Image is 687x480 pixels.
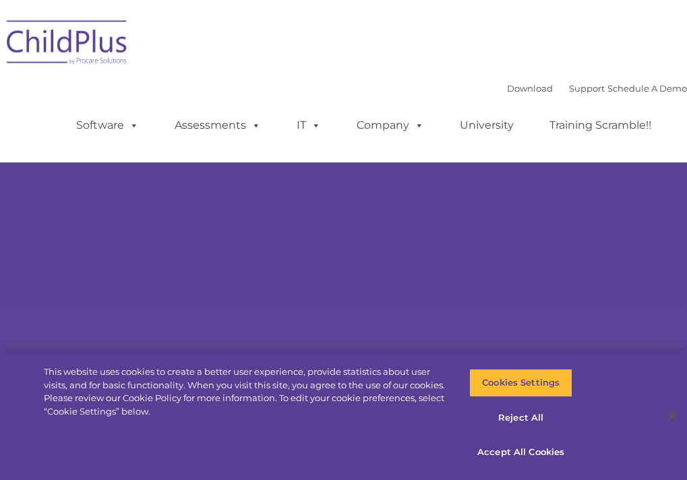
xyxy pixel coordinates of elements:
[44,365,449,418] div: This website uses cookies to create a better user experience, provide statistics about user visit...
[507,83,687,94] font: |
[507,83,553,94] a: Download
[283,112,334,139] a: IT
[446,112,527,139] a: University
[469,404,572,432] button: Reject All
[607,83,687,94] a: Schedule A Demo
[569,83,605,94] a: Support
[343,112,438,139] a: Company
[657,401,687,431] button: Close
[469,369,572,397] button: Cookies Settings
[469,438,572,467] button: Accept All Cookies
[161,112,274,139] a: Assessments
[63,112,152,139] a: Software
[536,112,665,139] a: Training Scramble!!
